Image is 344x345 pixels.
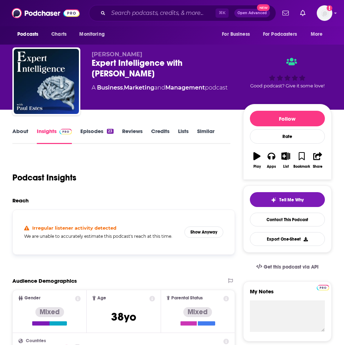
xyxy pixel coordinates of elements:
[111,310,136,324] span: 38 yo
[80,128,113,144] a: Episodes23
[253,165,261,169] div: Play
[311,29,323,39] span: More
[12,128,28,144] a: About
[237,11,267,15] span: Open Advanced
[92,51,142,58] span: [PERSON_NAME]
[317,284,329,291] a: Pro website
[234,9,270,17] button: Open AdvancedNew
[47,28,71,41] a: Charts
[317,5,332,21] img: User Profile
[51,29,67,39] span: Charts
[92,84,228,92] div: A podcast
[222,29,250,39] span: For Business
[17,29,38,39] span: Podcasts
[123,84,124,91] span: ,
[216,8,229,18] span: ⌘ K
[317,5,332,21] button: Show profile menu
[12,28,47,41] button: open menu
[280,7,292,19] a: Show notifications dropdown
[293,148,310,173] button: Bookmark
[271,197,276,203] img: tell me why sparkle
[151,128,170,144] a: Credits
[264,148,279,173] button: Apps
[313,165,322,169] div: Share
[107,129,113,134] div: 23
[250,288,325,300] label: My Notes
[250,232,325,246] button: Export One-Sheet
[124,84,154,91] a: Marketing
[317,285,329,291] img: Podchaser Pro
[24,296,40,300] span: Gender
[327,5,332,11] svg: Add a profile image
[279,148,293,173] button: List
[74,28,114,41] button: open menu
[97,296,106,300] span: Age
[183,307,212,317] div: Mixed
[12,277,77,284] h2: Audience Demographics
[97,84,123,91] a: Business
[293,165,310,169] div: Bookmark
[14,49,79,114] img: Expert Intelligence with Paul Estes
[250,192,325,207] button: tell me why sparkleTell Me Why
[12,6,80,20] img: Podchaser - Follow, Share and Rate Podcasts
[306,28,332,41] button: open menu
[26,339,46,343] span: Countries
[279,197,304,203] span: Tell Me Why
[89,5,276,21] div: Search podcasts, credits, & more...
[12,172,76,183] h1: Podcast Insights
[108,7,216,19] input: Search podcasts, credits, & more...
[35,307,64,317] div: Mixed
[251,258,324,276] a: Get this podcast via API
[154,84,165,91] span: and
[178,128,189,144] a: Lists
[250,213,325,226] a: Contact This Podcast
[79,29,104,39] span: Monitoring
[297,7,308,19] a: Show notifications dropdown
[165,84,205,91] a: Management
[184,226,223,238] button: Show Anyway
[12,197,29,204] h2: Reach
[267,165,276,169] div: Apps
[263,29,297,39] span: For Podcasters
[310,148,325,173] button: Share
[250,83,325,88] span: Good podcast? Give it some love!
[37,128,72,144] a: InsightsPodchaser Pro
[24,234,179,239] h5: We are unable to accurately estimate this podcast's reach at this time.
[250,129,325,144] div: Rate
[122,128,143,144] a: Reviews
[317,5,332,21] span: Logged in as Society22
[258,28,307,41] button: open menu
[257,4,270,11] span: New
[250,111,325,126] button: Follow
[283,165,289,169] div: List
[59,129,72,134] img: Podchaser Pro
[264,264,319,270] span: Get this podcast via API
[171,296,203,300] span: Parental Status
[197,128,214,144] a: Similar
[250,148,264,173] button: Play
[32,225,116,231] h4: Irregular listener activity detected
[217,28,259,41] button: open menu
[243,51,332,95] div: Good podcast? Give it some love!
